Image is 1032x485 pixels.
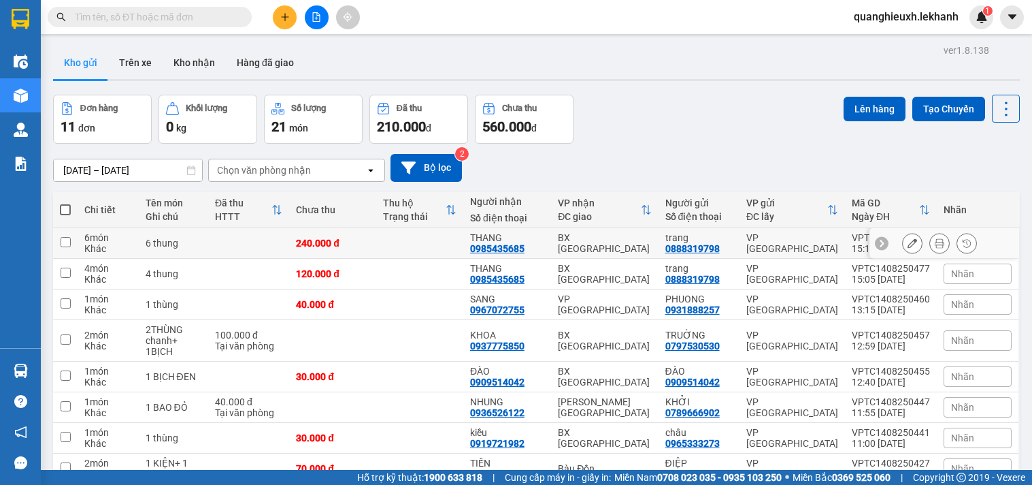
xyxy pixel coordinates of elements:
th: Toggle SortBy [551,192,658,228]
div: SANG [470,294,544,304]
div: 1 món [84,294,132,304]
div: 1 BỊCH ĐEN [146,371,201,382]
span: | [493,470,495,485]
div: Khác [84,243,132,254]
button: caret-down [1000,5,1024,29]
div: 0789666902 [665,407,720,418]
div: Khác [84,438,132,449]
span: Miền Nam [614,470,782,485]
div: KHOA [470,330,544,341]
div: Sửa đơn hàng [902,233,922,253]
div: Khác [84,469,132,480]
span: Nhãn [951,433,974,443]
div: 0936526122 [470,407,525,418]
div: 1 thùng [146,433,201,443]
span: question-circle [14,395,27,408]
div: 10:14 [DATE] [852,469,930,480]
div: 0931888257 [665,304,720,315]
sup: 2 [455,147,469,161]
div: PHUONG [665,294,733,304]
div: Khác [84,407,132,418]
div: TIẾN [470,458,544,469]
div: 0797530530 [665,341,720,351]
div: 240.000 đ [296,238,369,249]
button: Chưa thu560.000đ [475,95,573,144]
div: 1 KIỆN+ 1 máy [146,458,201,480]
div: 2 món [84,330,132,341]
img: warehouse-icon [14,123,28,137]
div: 0944860249 [470,469,525,480]
span: 21 [271,119,286,135]
div: 0965333273 [665,438,720,449]
span: 0 [166,119,173,135]
div: 0985435685 [470,243,525,254]
div: VPTC1408250481 [852,232,930,243]
div: Khác [84,274,132,285]
div: ĐC lấy [746,211,827,222]
div: 30.000 đ [296,371,369,382]
span: đ [426,123,431,134]
div: Chưa thu [296,204,369,215]
div: ĐÀO [665,366,733,377]
img: warehouse-icon [14,54,28,69]
span: 560.000 [482,119,531,135]
div: Tại văn phòng [215,407,282,418]
span: ⚪️ [785,475,789,480]
div: 1 BAO ĐỎ [146,402,201,413]
button: plus [273,5,297,29]
div: Ngày ĐH [852,211,919,222]
div: Thu hộ [383,198,446,208]
div: VPTC1408250457 [852,330,930,341]
div: 100.000 đ [215,330,282,341]
div: BX [GEOGRAPHIC_DATA] [558,366,651,388]
img: warehouse-icon [14,89,28,103]
span: 210.000 [377,119,426,135]
span: | [901,470,903,485]
sup: 1 [983,6,993,16]
span: 11 [61,119,76,135]
div: Đơn hàng [80,104,118,113]
div: 13:15 [DATE] [852,304,930,315]
button: Số lượng21món [264,95,363,144]
div: 0937775850 [470,341,525,351]
div: kiều [470,427,544,438]
div: Số điện thoại [665,211,733,222]
div: VPTC1408250455 [852,366,930,377]
span: Nhãn [951,268,974,279]
span: quanghieuxh.lekhanh [843,8,969,25]
button: Lên hàng [844,97,905,121]
th: Toggle SortBy [208,192,289,228]
div: 0888319798 [665,243,720,254]
div: VPTC1408250427 [852,458,930,469]
div: Chưa thu [502,104,537,113]
div: BX [GEOGRAPHIC_DATA] [558,427,651,449]
div: HTTT [215,211,271,222]
div: 15:05 [DATE] [852,274,930,285]
button: Trên xe [108,46,163,79]
div: 12:59 [DATE] [852,341,930,351]
div: VP [GEOGRAPHIC_DATA] [746,263,838,285]
img: solution-icon [14,157,28,171]
div: VP [GEOGRAPHIC_DATA] [746,232,838,254]
div: VP [GEOGRAPHIC_DATA] [746,294,838,315]
div: BX [GEOGRAPHIC_DATA] [558,330,651,351]
span: plus [280,12,290,22]
div: Khối lượng [186,104,227,113]
div: 4 thung [146,268,201,279]
div: VP [GEOGRAPHIC_DATA] [746,427,838,449]
div: 1 món [84,427,132,438]
img: logo-vxr [12,9,29,29]
div: 6 thung [146,238,201,249]
div: 70.000 đ [296,463,369,474]
div: 0909514042 [470,377,525,388]
div: 40.000 đ [215,396,282,407]
div: Người nhận [470,196,544,207]
div: 0985435685 [470,274,525,285]
input: Select a date range. [54,159,202,181]
div: ver 1.8.138 [944,43,989,58]
div: 2 món [84,458,132,469]
button: Khối lượng0kg [159,95,257,144]
span: message [14,456,27,469]
div: VP [GEOGRAPHIC_DATA] [746,458,838,480]
span: đơn [78,123,95,134]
